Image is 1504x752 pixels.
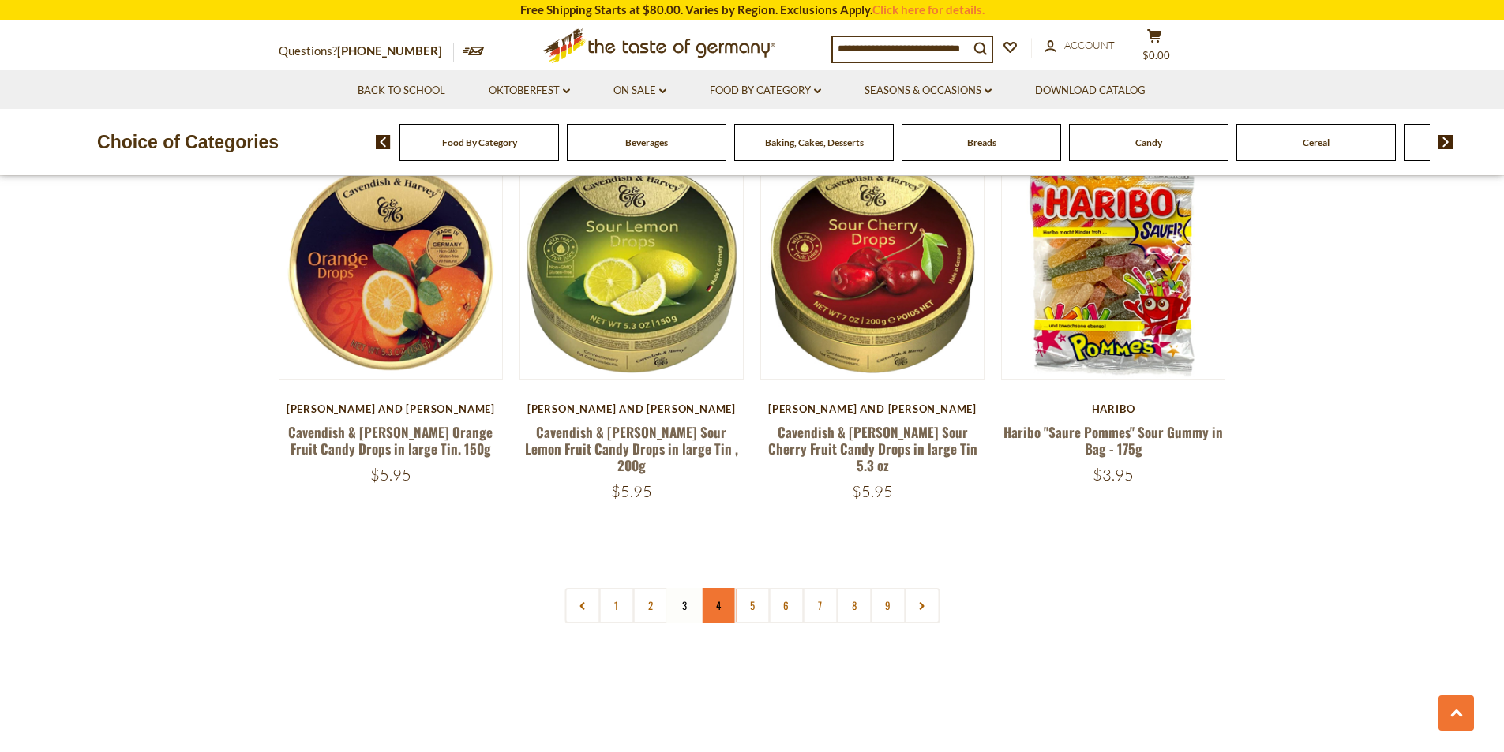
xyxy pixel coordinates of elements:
a: 6 [768,588,804,623]
div: [PERSON_NAME] and [PERSON_NAME] [760,402,985,415]
img: Haribo "Saure Pommes" Sour Gummy in Bag - 175g [1002,156,1225,380]
a: 9 [870,588,906,623]
span: Account [1064,39,1115,51]
a: Food By Category [442,137,517,148]
a: Haribo "Saure Pommes" Sour Gummy in Bag - 175g [1003,422,1223,458]
img: Cavendish & Harvey Sour Cherry Fruit Candy Drops in large Tin 5.3 oz [761,156,985,380]
a: Click here for details. [872,2,985,17]
a: 7 [802,588,838,623]
span: $0.00 [1142,49,1170,62]
img: Cavendish & Harvey Sour Lemon Fruit Candy Drops in large Tin , 200g [520,156,744,380]
a: Download Catalog [1035,82,1146,99]
a: Cavendish & [PERSON_NAME] Sour Lemon Fruit Candy Drops in large Tin , 200g [525,422,738,476]
div: Haribo [1001,402,1226,415]
a: Cavendish & [PERSON_NAME] Sour Cherry Fruit Candy Drops in large Tin 5.3 oz [768,422,977,476]
a: Seasons & Occasions [865,82,992,99]
img: Cavendish & Harvey Orange Fruit Candy Drops in large Tin. 150g [279,156,503,380]
a: Candy [1135,137,1162,148]
a: Food By Category [710,82,821,99]
div: [PERSON_NAME] and [PERSON_NAME] [279,402,504,415]
a: On Sale [613,82,666,99]
div: [PERSON_NAME] and [PERSON_NAME] [519,402,744,415]
a: Account [1045,37,1115,54]
a: Cavendish & [PERSON_NAME] Orange Fruit Candy Drops in large Tin. 150g [288,422,493,458]
a: Back to School [358,82,445,99]
a: Breads [967,137,996,148]
a: 2 [632,588,668,623]
a: Cereal [1303,137,1330,148]
button: $0.00 [1131,28,1179,68]
img: next arrow [1438,135,1453,149]
span: $3.95 [1093,465,1134,484]
a: 1 [598,588,634,623]
p: Questions? [279,41,454,62]
a: [PHONE_NUMBER] [337,43,442,58]
a: 5 [734,588,770,623]
a: Oktoberfest [489,82,570,99]
span: $5.95 [852,481,893,501]
a: Beverages [625,137,668,148]
span: $5.95 [370,465,411,484]
a: 4 [700,588,736,623]
a: Baking, Cakes, Desserts [765,137,864,148]
a: 8 [836,588,872,623]
span: $5.95 [611,481,652,501]
img: previous arrow [376,135,391,149]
